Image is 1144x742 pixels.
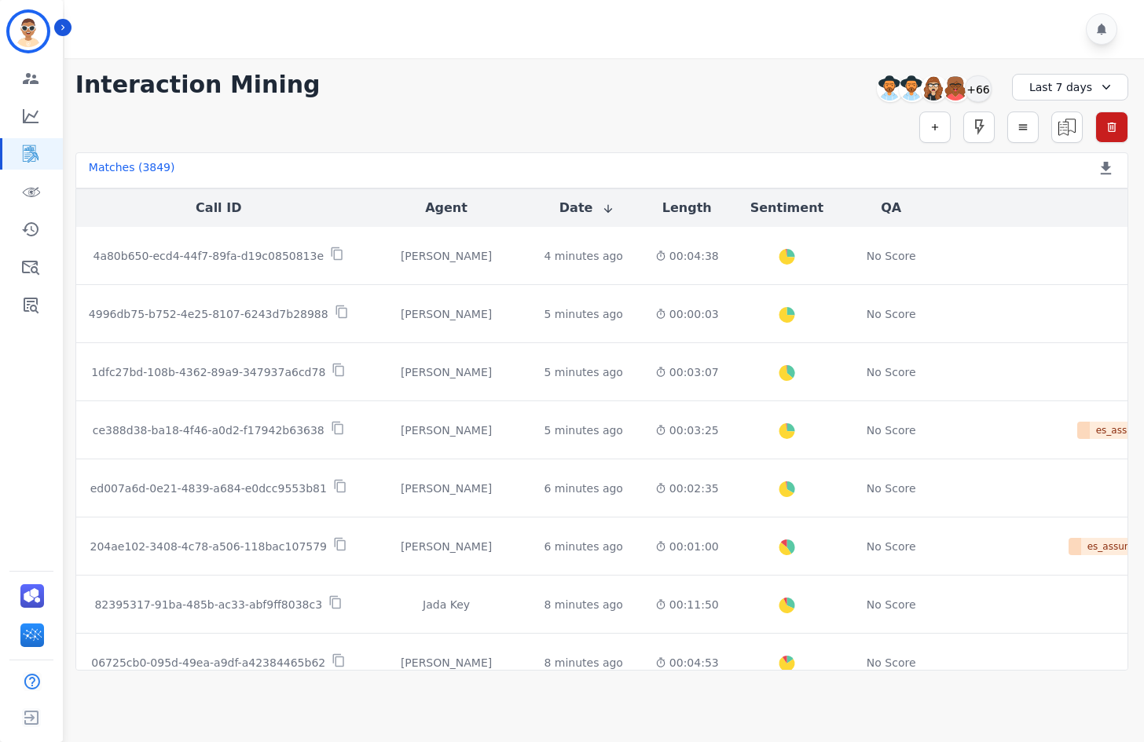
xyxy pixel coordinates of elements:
div: 8 minutes ago [544,655,623,671]
div: No Score [867,655,916,671]
div: 00:11:50 [655,597,719,612]
div: 4 minutes ago [544,248,623,264]
div: 6 minutes ago [544,481,623,496]
div: [PERSON_NAME] [374,655,519,671]
div: No Score [867,539,916,554]
div: 00:04:53 [655,655,719,671]
div: 5 minutes ago [544,422,623,438]
button: Call ID [196,199,241,217]
div: 00:03:25 [655,422,719,438]
div: [PERSON_NAME] [374,481,519,496]
p: ed007a6d-0e21-4839-a684-e0dcc9553b81 [90,481,327,496]
div: 8 minutes ago [544,597,623,612]
div: 00:04:38 [655,248,719,264]
div: No Score [867,422,916,438]
button: QA [881,199,901,217]
div: Jada Key [374,597,519,612]
p: 82395317-91ba-485b-ac33-abf9ff8038c3 [94,597,322,612]
p: ce388d38-ba18-4f46-a0d2-f17942b63638 [93,422,324,438]
button: Date [559,199,615,217]
h1: Interaction Mining [75,71,321,99]
button: Sentiment [750,199,823,217]
div: 5 minutes ago [544,306,623,322]
div: 5 minutes ago [544,364,623,380]
div: No Score [867,364,916,380]
p: 4a80b650-ecd4-44f7-89fa-d19c0850813e [93,248,324,264]
div: 00:00:03 [655,306,719,322]
div: [PERSON_NAME] [374,539,519,554]
div: Last 7 days [1012,74,1128,101]
button: Length [662,199,712,217]
div: 00:01:00 [655,539,719,554]
div: 00:02:35 [655,481,719,496]
div: [PERSON_NAME] [374,364,519,380]
div: No Score [867,597,916,612]
p: 4996db75-b752-4e25-8107-6243d7b28988 [89,306,328,322]
p: 204ae102-3408-4c78-a506-118bac107579 [90,539,327,554]
p: 1dfc27bd-108b-4362-89a9-347937a6cd78 [91,364,325,380]
img: Bordered avatar [9,13,47,50]
div: 6 minutes ago [544,539,623,554]
div: [PERSON_NAME] [374,306,519,322]
div: No Score [867,248,916,264]
div: +66 [965,75,992,102]
div: [PERSON_NAME] [374,422,519,438]
div: No Score [867,481,916,496]
p: 06725cb0-095d-49ea-a9df-a42384465b62 [91,655,325,671]
div: [PERSON_NAME] [374,248,519,264]
div: 00:03:07 [655,364,719,380]
div: Matches ( 3849 ) [89,159,175,181]
button: Agent [425,199,467,217]
div: No Score [867,306,916,322]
